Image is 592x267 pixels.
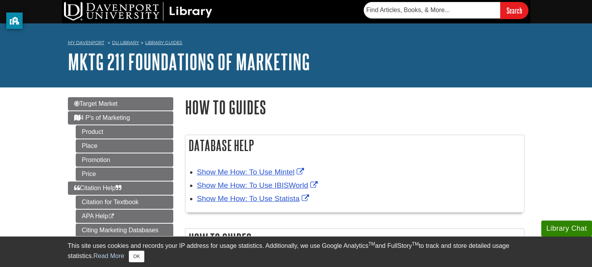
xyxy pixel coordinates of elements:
button: Library Chat [541,221,592,237]
a: Library Guides [145,40,182,45]
a: Product [76,125,173,139]
input: Find Articles, Books, & More... [364,2,500,18]
sup: TM [412,241,419,247]
form: Searches DU Library's articles, books, and more [364,2,528,19]
a: Place [76,139,173,153]
nav: breadcrumb [68,37,524,50]
a: Target Market [68,97,173,110]
span: Target Market [74,100,118,107]
a: APA Help [76,210,173,223]
a: Citation for Textbook [76,196,173,209]
a: MKTG 211 Foundations of Marketing [68,50,310,74]
a: Link opens in new window [197,168,306,176]
h1: How To Guides [185,97,524,117]
a: DU Library [112,40,139,45]
a: My Davenport [68,39,104,46]
a: Price [76,167,173,181]
input: Search [500,2,528,19]
a: 4 P's of Marketing [68,111,173,125]
div: This site uses cookies and records your IP address for usage statistics. Additionally, we use Goo... [68,241,524,262]
h2: How To Guides [185,229,524,249]
button: Close [129,251,144,262]
a: Link opens in new window [197,181,320,189]
sup: TM [368,241,375,247]
a: Citing Marketing Databases [76,224,173,237]
button: privacy banner [6,12,23,29]
img: DU Library [64,2,212,21]
a: Link opens in new window [197,194,311,203]
span: Citation Help [74,185,122,191]
span: 4 P's of Marketing [74,114,130,121]
h2: Database Help [185,135,524,156]
a: Promotion [76,153,173,167]
i: This link opens in a new window [108,214,115,219]
a: Citation Help [68,182,173,195]
a: Read More [93,253,124,259]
